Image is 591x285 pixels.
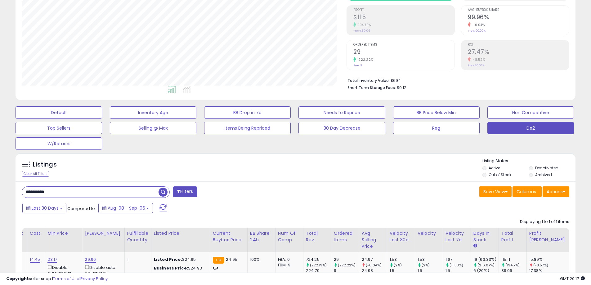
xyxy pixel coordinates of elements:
h2: $115 [353,14,454,22]
button: Needs to Reprice [298,106,385,119]
div: seller snap | | [6,276,108,282]
span: 24.95 [226,256,237,262]
h2: 29 [353,48,454,57]
div: Velocity [418,230,440,237]
div: Fulfillable Quantity [127,230,149,243]
button: Non Competitive [487,106,574,119]
strong: Copyright [6,276,29,282]
small: (-0.04%) [366,263,382,268]
div: 1.67 [445,257,471,262]
li: $694 [347,76,565,84]
button: Columns [513,186,542,197]
h2: 99.96% [468,14,569,22]
div: Disable auto adjust min [47,264,77,282]
div: Total Rev. [306,230,329,243]
span: Ordered Items [353,43,454,47]
small: 222.22% [356,57,373,62]
small: (216.67%) [477,263,495,268]
small: (11.33%) [450,263,463,268]
h5: Listings [33,160,57,169]
button: Last 30 Days [22,203,66,213]
p: Listing States: [482,158,575,164]
div: Profit [PERSON_NAME] [529,230,566,243]
small: FBA [213,257,224,264]
small: 194.70% [356,23,371,27]
div: Avg Selling Price [362,230,384,250]
b: Total Inventory Value: [347,78,390,83]
button: 30 Day Decrease [298,122,385,134]
div: 115.11 [501,257,526,262]
small: Prev: 30.03% [468,64,485,67]
small: (2%) [422,263,430,268]
span: $0.12 [397,85,406,91]
button: BB Drop in 7d [204,106,291,119]
label: Archived [535,172,552,177]
div: Cost [30,230,43,237]
div: 100% [250,257,271,262]
span: 2025-10-7 20:17 GMT [560,276,585,282]
a: 23.17 [47,256,57,263]
b: Listed Price: [154,256,182,262]
div: Current Buybox Price [213,230,245,243]
span: Profit [353,8,454,12]
div: Clear All Filters [22,171,49,177]
div: 1.53 [418,257,443,262]
small: (222.19%) [310,263,327,268]
button: Save View [479,186,512,197]
small: Days In Stock. [473,243,477,249]
button: Reg [393,122,480,134]
small: Prev: $39.06 [353,29,370,33]
b: Short Term Storage Fees: [347,85,396,90]
div: Days In Stock [473,230,496,243]
button: Actions [543,186,569,197]
a: 14.45 [30,256,40,263]
div: BB Share 24h. [250,230,273,243]
span: Aug-08 - Sep-06 [108,205,145,211]
div: [PERSON_NAME] [85,230,122,237]
div: Ordered Items [334,230,356,243]
small: Prev: 9 [353,64,362,67]
small: (222.22%) [338,263,356,268]
span: Last 30 Days [32,205,59,211]
button: Selling @ Max [110,122,196,134]
small: (2%) [394,263,402,268]
button: Top Sellers [16,122,102,134]
a: Privacy Policy [80,276,108,282]
button: Items Being Repriced [204,122,291,134]
div: Disable auto adjust max [85,264,119,276]
small: -8.52% [471,57,485,62]
div: 24.97 [362,257,387,262]
div: 724.25 [306,257,331,262]
small: (194.7%) [505,263,520,268]
div: Min Price [47,230,79,237]
div: Total Profit [501,230,524,243]
a: Terms of Use [53,276,79,282]
div: 1 [127,257,146,262]
div: Velocity Last 7d [445,230,468,243]
b: Business Price: [154,265,188,271]
button: Inventory Age [110,106,196,119]
div: Num of Comp. [278,230,301,243]
a: 29.96 [85,256,96,263]
small: Prev: 100.00% [468,29,486,33]
div: $24.93 [154,265,205,271]
span: Avg. Buybox Share [468,8,569,12]
div: 15.89% [529,257,569,262]
small: (-8.57%) [533,263,548,268]
button: Default [16,106,102,119]
small: -0.04% [471,23,485,27]
button: De2 [487,122,574,134]
div: Displaying 1 to 1 of 1 items [520,219,569,225]
div: 19 (63.33%) [473,257,499,262]
div: FBA: 0 [278,257,298,262]
span: ROI [468,43,569,47]
h2: 27.47% [468,48,569,57]
label: Deactivated [535,165,558,171]
label: Out of Stock [489,172,511,177]
div: 29 [334,257,359,262]
span: Compared to: [67,206,96,212]
button: Filters [173,186,197,197]
label: Active [489,165,500,171]
div: FBM: 9 [278,262,298,268]
span: Columns [517,189,536,195]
